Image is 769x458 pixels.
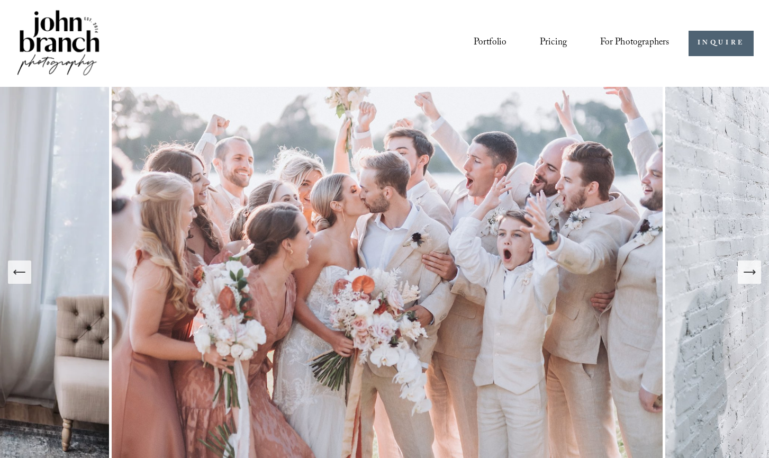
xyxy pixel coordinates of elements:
[109,87,665,458] img: A wedding party celebrating outdoors, featuring a bride and groom kissing amidst cheering bridesm...
[600,34,670,52] span: For Photographers
[15,8,101,79] img: John Branch IV Photography
[689,31,754,57] a: INQUIRE
[8,261,31,284] button: Previous Slide
[474,33,507,53] a: Portfolio
[600,33,670,53] a: folder dropdown
[738,261,761,284] button: Next Slide
[540,33,567,53] a: Pricing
